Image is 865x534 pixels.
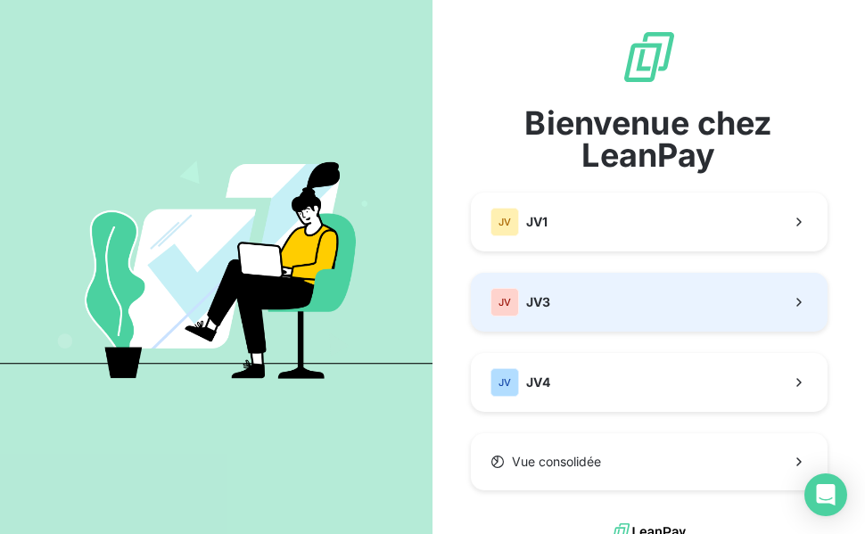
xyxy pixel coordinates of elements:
[621,29,678,86] img: logo sigle
[512,453,601,471] span: Vue consolidée
[471,193,828,251] button: JVJV1
[804,473,847,516] div: Open Intercom Messenger
[490,288,519,316] div: JV
[471,433,828,490] button: Vue consolidée
[471,273,828,332] button: JVJV3
[471,353,828,412] button: JVJV4
[526,213,548,231] span: JV1
[471,107,828,171] span: Bienvenue chez LeanPay
[526,293,550,311] span: JV3
[490,368,519,397] div: JV
[490,208,519,236] div: JV
[526,374,550,391] span: JV4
